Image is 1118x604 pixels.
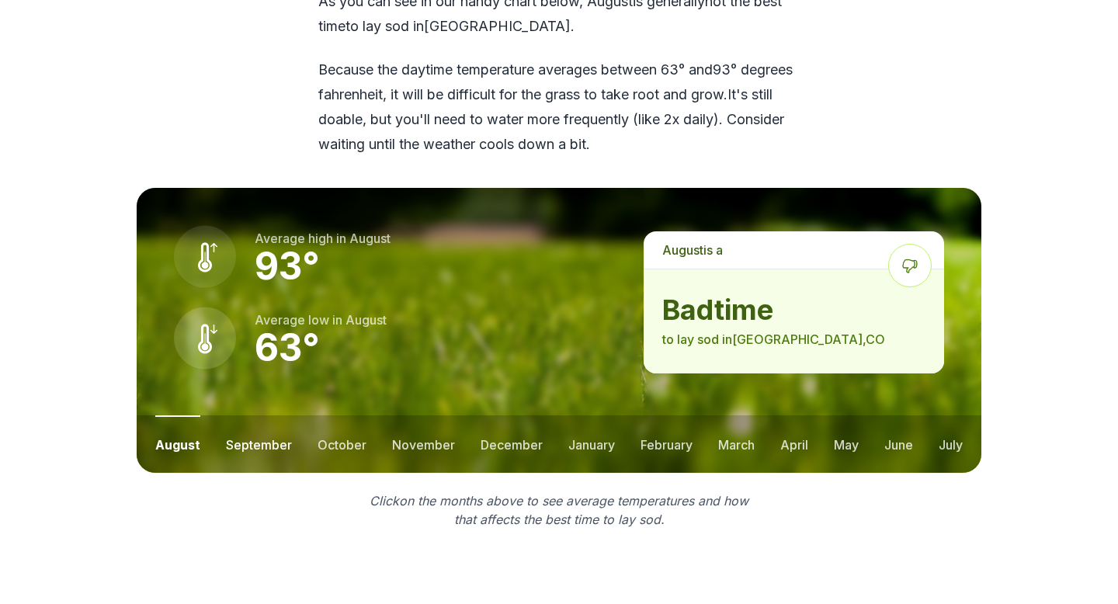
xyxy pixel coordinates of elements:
strong: 93 ° [255,243,320,289]
button: july [939,415,963,473]
span: august [662,242,703,258]
button: march [718,415,755,473]
button: april [780,415,808,473]
p: Average high in [255,229,391,248]
strong: bad time [662,294,925,325]
span: august [345,312,387,328]
button: february [641,415,693,473]
button: may [834,415,859,473]
button: august [155,415,200,473]
button: december [481,415,543,473]
button: september [226,415,292,473]
p: to lay sod in [GEOGRAPHIC_DATA] , CO [662,330,925,349]
p: is a [644,231,944,269]
p: Because the daytime temperature averages between 63 ° and 93 ° degrees fahrenheit, it will be dif... [318,57,800,157]
p: Click on the months above to see average temperatures and how that affects the best time to lay sod. [360,491,758,529]
button: january [568,415,615,473]
button: october [318,415,366,473]
span: august [349,231,391,246]
button: june [884,415,913,473]
p: Average low in [255,311,387,329]
strong: 63 ° [255,325,320,370]
button: november [392,415,455,473]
